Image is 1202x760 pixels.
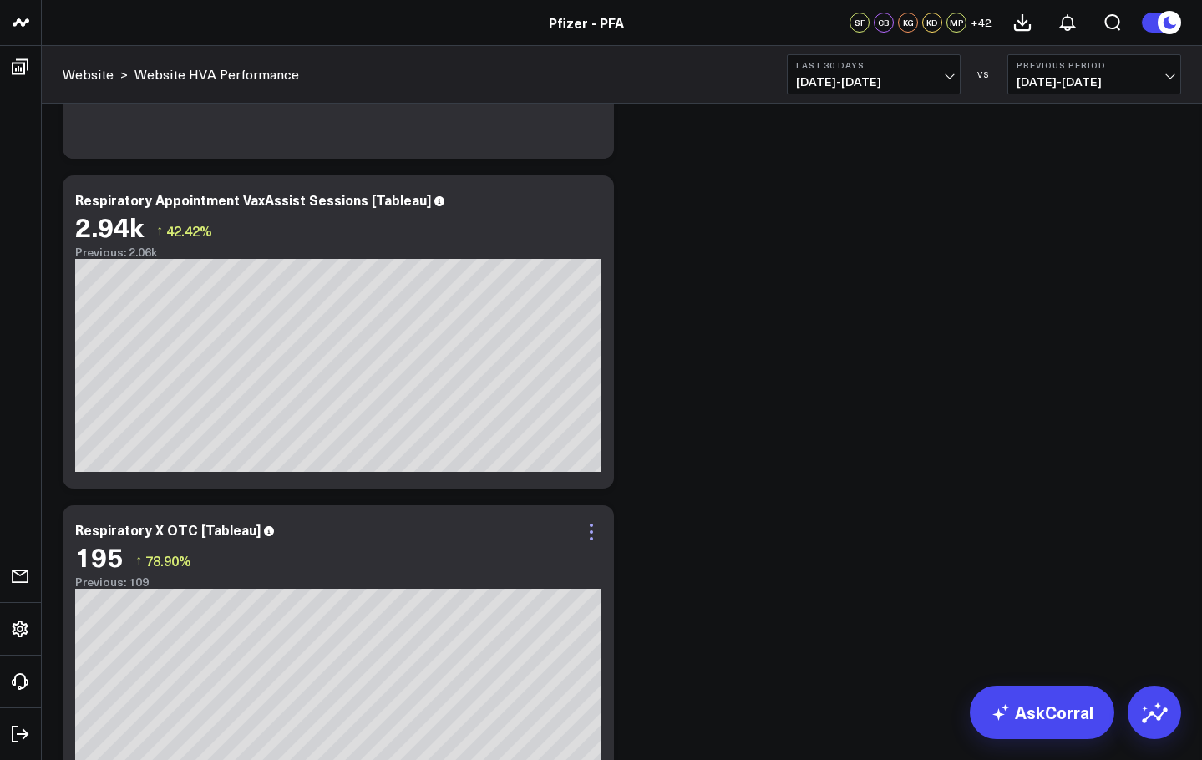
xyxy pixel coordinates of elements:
[796,60,951,70] b: Last 30 Days
[156,220,163,241] span: ↑
[134,65,299,84] a: Website HVA Performance
[970,686,1114,739] a: AskCorral
[850,13,870,33] div: SF
[898,13,918,33] div: KG
[75,190,431,209] div: Respiratory Appointment VaxAssist Sessions [Tableau]
[971,17,992,28] span: + 42
[787,54,961,94] button: Last 30 Days[DATE]-[DATE]
[796,75,951,89] span: [DATE] - [DATE]
[75,541,123,571] div: 195
[1007,54,1181,94] button: Previous Period[DATE]-[DATE]
[1017,60,1172,70] b: Previous Period
[946,13,966,33] div: MP
[166,221,212,240] span: 42.42%
[75,246,601,259] div: Previous: 2.06k
[75,211,144,241] div: 2.94k
[874,13,894,33] div: CB
[63,65,128,84] div: >
[971,13,992,33] button: +42
[135,550,142,571] span: ↑
[549,13,624,32] a: Pfizer - PFA
[145,551,191,570] span: 78.90%
[969,69,999,79] div: VS
[63,65,114,84] a: Website
[922,13,942,33] div: KD
[75,575,601,589] div: Previous: 109
[75,520,261,539] div: Respiratory X OTC [Tableau]
[1017,75,1172,89] span: [DATE] - [DATE]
